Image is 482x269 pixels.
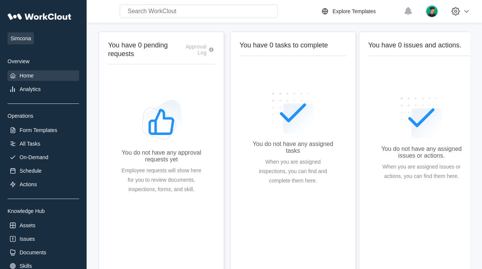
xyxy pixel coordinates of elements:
div: You do not have any assigned tasks [252,141,334,154]
h2: You have 0 issues and actions. [368,41,475,50]
a: Analytics [8,84,79,94]
div: Assets [20,222,35,228]
a: On-Demand [8,152,79,163]
a: Issues [8,234,79,244]
div: When you are assigned inspections, you can find and complete them here. [252,157,334,185]
a: Form Templates [8,125,79,135]
a: Actions [8,179,79,190]
div: Knowledge Hub [8,208,79,214]
div: When you are assigned issues or actions, you can find them here. [380,162,463,181]
input: Search WorkClout [120,5,278,18]
a: Explore Templates [320,7,400,16]
a: Documents [8,247,79,258]
div: Approval Log [181,44,206,56]
div: Operations [8,113,79,119]
div: Actions [20,181,37,187]
div: Form Templates [20,127,57,133]
h2: You have 0 tasks to complete [239,41,346,50]
div: Overview [8,58,79,64]
a: Assets [8,220,79,231]
div: All Tasks [20,141,40,147]
a: Home [8,70,79,81]
h2: You have 0 pending requests [108,41,181,58]
div: Documents [20,249,46,255]
div: Schedule [20,168,41,174]
div: On-Demand [20,154,48,160]
a: All Tasks [8,138,79,149]
div: You do not have any assigned issues or actions. [380,146,463,159]
div: Analytics [20,86,41,92]
a: Schedule [8,166,79,176]
span: Simcona [8,32,34,44]
div: Employee requests will show here for you to review documents, inspections, forms, and skill. [120,166,203,194]
div: Issues [20,236,35,242]
div: Home [20,73,34,79]
img: user.png [426,5,438,18]
div: Explore Templates [333,8,376,14]
div: You do not have any approval requests yet [120,149,203,163]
